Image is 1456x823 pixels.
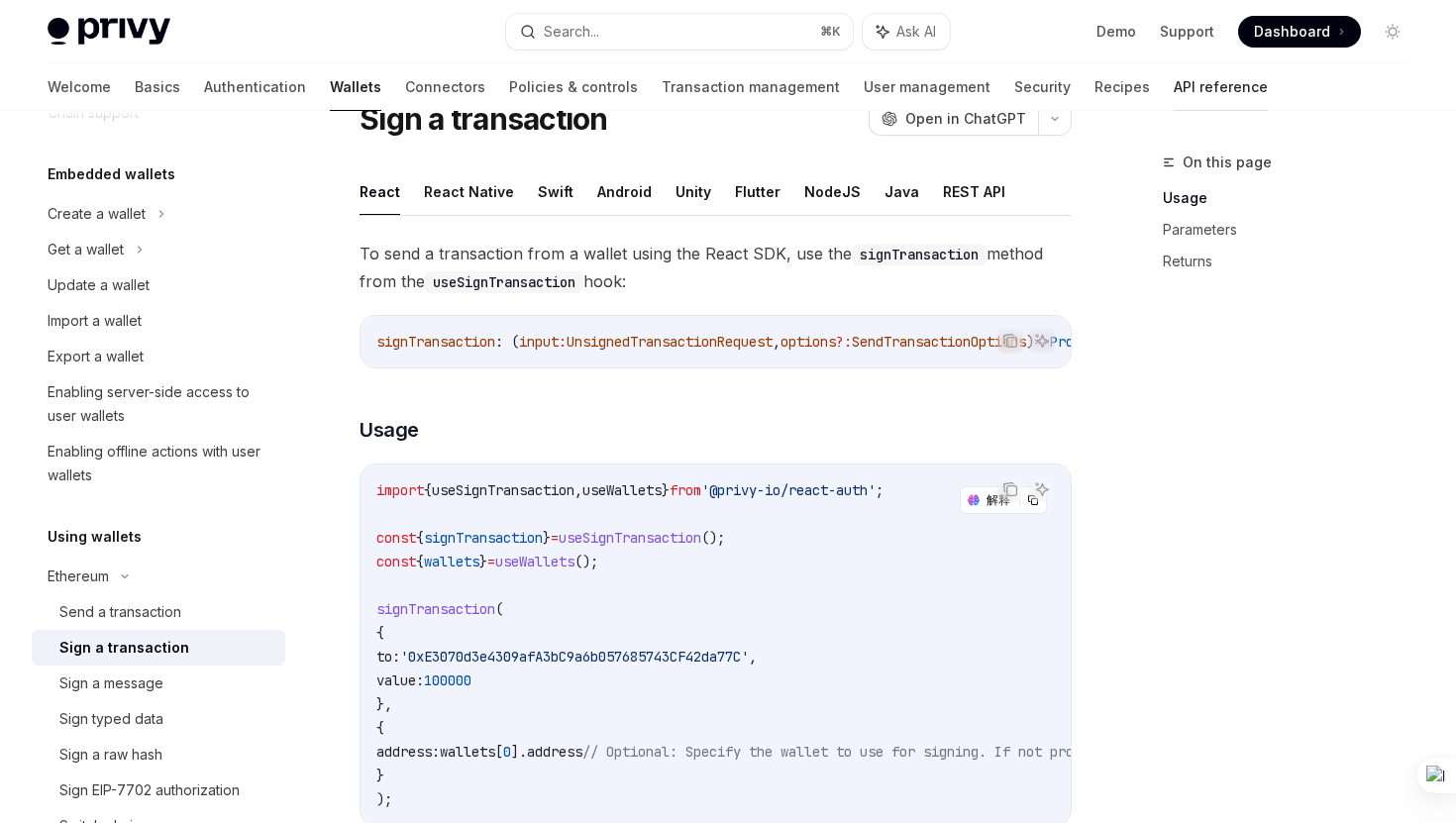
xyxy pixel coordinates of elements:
[574,553,598,570] span: ();
[820,24,841,40] span: ⌘ K
[32,737,285,772] a: Sign a raw hash
[424,529,543,547] span: signTransaction
[538,168,573,215] button: Swift
[506,14,852,50] button: Search...⌘K
[376,671,424,689] span: value:
[360,101,608,137] h1: Sign a transaction
[48,273,150,297] div: Update a wallet
[32,303,285,339] a: Import a wallet
[997,328,1023,354] button: Copy the contents from the code block
[543,529,551,547] span: }
[376,624,384,642] span: {
[376,648,400,666] span: to:
[551,529,559,547] span: =
[135,63,180,111] a: Basics
[32,701,285,737] a: Sign typed data
[376,529,416,547] span: const
[376,767,384,784] span: }
[1163,246,1424,277] a: Returns
[544,20,599,44] div: Search...
[1183,151,1272,174] span: On this page
[1377,16,1408,48] button: Toggle dark mode
[48,18,170,46] img: light logo
[432,481,574,499] span: useSignTransaction
[852,244,987,265] code: signTransaction
[400,648,749,666] span: '0xE3070d3e4309afA3bC9a6b057685743CF42da77C'
[1029,328,1055,354] button: Ask AI
[997,476,1023,502] button: Copy the contents from the code block
[204,63,306,111] a: Authentication
[1238,16,1361,48] a: Dashboard
[701,481,876,499] span: '@privy-io/react-auth'
[1096,22,1136,42] a: Demo
[48,565,109,588] div: Ethereum
[1026,333,1034,351] span: )
[32,339,285,374] a: Export a wallet
[32,666,285,701] a: Sign a message
[479,553,487,570] span: }
[804,168,861,215] button: NodeJS
[424,553,479,570] span: wallets
[567,333,773,351] span: UnsignedTransactionRequest
[701,529,725,547] span: ();
[48,202,146,226] div: Create a wallet
[1014,63,1071,111] a: Security
[59,778,240,802] div: Sign EIP-7702 authorization
[896,22,936,42] span: Ask AI
[48,309,142,333] div: Import a wallet
[330,63,381,111] a: Wallets
[511,743,527,761] span: ].
[495,600,503,618] span: (
[749,648,757,666] span: ,
[836,333,852,351] span: ?:
[670,481,701,499] span: from
[527,743,582,761] span: address
[59,743,162,767] div: Sign a raw hash
[405,63,485,111] a: Connectors
[32,267,285,303] a: Update a wallet
[495,743,503,761] span: [
[773,333,780,351] span: ,
[864,63,990,111] a: User management
[1160,22,1214,42] a: Support
[32,434,285,493] a: Enabling offline actions with user wallets
[559,333,567,351] span: :
[376,481,424,499] span: import
[943,168,1005,215] button: REST API
[1254,22,1330,42] span: Dashboard
[582,743,1367,761] span: // Optional: Specify the wallet to use for signing. If not provided, the first wallet will be used.
[376,695,392,713] span: },
[440,743,495,761] span: wallets
[487,553,495,570] span: =
[509,63,638,111] a: Policies & controls
[59,600,181,624] div: Send a transaction
[780,333,836,351] span: options
[1029,476,1055,502] button: Ask AI
[376,333,495,351] span: signTransaction
[424,481,432,499] span: {
[48,440,273,487] div: Enabling offline actions with user wallets
[495,333,519,351] span: : (
[662,63,840,111] a: Transaction management
[884,168,919,215] button: Java
[597,168,652,215] button: Android
[559,529,701,547] span: useSignTransaction
[48,380,273,428] div: Enabling server-side access to user wallets
[869,102,1038,136] button: Open in ChatGPT
[1174,63,1268,111] a: API reference
[582,481,662,499] span: useWallets
[1094,63,1150,111] a: Recipes
[376,719,384,737] span: {
[424,168,514,215] button: React Native
[662,481,670,499] span: }
[48,238,124,261] div: Get a wallet
[360,240,1072,295] span: To send a transaction from a wallet using the React SDK, use the method from the hook:
[905,109,1026,129] span: Open in ChatGPT
[32,772,285,808] a: Sign EIP-7702 authorization
[416,529,424,547] span: {
[676,168,711,215] button: Unity
[376,553,416,570] span: const
[376,790,392,808] span: );
[48,162,175,186] h5: Embedded wallets
[424,671,471,689] span: 100000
